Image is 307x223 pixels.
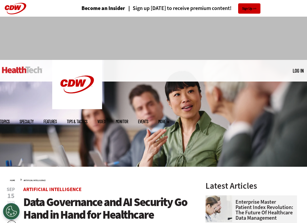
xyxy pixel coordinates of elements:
[81,6,125,11] a: Become an Insider
[24,179,46,182] a: Artificial Intelligence
[10,179,15,182] a: Home
[20,119,34,123] span: Specialty
[3,203,20,220] button: Open Preferences
[52,60,102,109] img: Home
[293,68,304,74] a: Log in
[238,3,260,14] a: Sign Up
[44,119,57,123] a: Features
[138,119,148,123] a: Events
[206,199,293,221] a: Enterprise Master Patient Index Revolution: The Future of Healthcare Data Management
[158,119,169,123] span: More
[206,195,235,201] a: medical researchers look at data on desktop monitor
[206,195,232,222] img: medical researchers look at data on desktop monitor
[116,119,128,123] a: MonITor
[67,119,87,123] a: Tips & Tactics
[206,182,297,190] h3: Latest Articles
[7,193,15,199] span: 15
[7,187,15,192] span: Sep
[7,200,15,205] span: 2025
[23,186,81,193] a: Artificial Intelligence
[10,177,199,182] div: »
[2,67,42,73] img: Home
[3,203,20,220] div: Cookies Settings
[52,104,102,111] a: CDW
[293,67,304,74] div: User menu
[97,119,106,123] a: Video
[33,23,275,53] iframe: advertisement
[125,6,231,11] a: Sign up [DATE] to receive premium content!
